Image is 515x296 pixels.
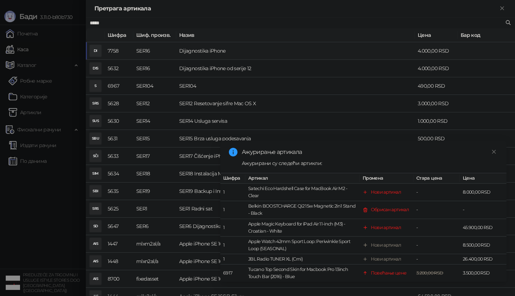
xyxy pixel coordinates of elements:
[371,224,401,231] div: Нови артикал
[491,149,496,154] span: close
[105,77,133,95] td: 6967
[415,77,458,95] td: 490,00 RSD
[371,242,401,249] div: Нови артикал
[416,270,443,276] span: 3.200,00 RSD
[460,254,506,265] td: 26.400,00 RSD
[220,173,245,184] th: Шифра
[90,273,101,285] div: AIS
[105,200,133,218] td: 5625
[90,168,101,179] div: SIM
[220,236,245,254] td: 1
[105,183,133,200] td: 5635
[415,60,458,77] td: 4.000,00 RSD
[245,236,360,254] td: Apple Watch 42mm Sport Loop: Periwinkle Sport Loop (SEASONAL)
[176,95,415,112] td: SER12 Resetovanje sifre Mac OS X
[176,235,415,253] td: Apple iPhone SE 16GB Gold
[105,95,133,112] td: 5628
[133,42,176,60] td: SER16
[105,112,133,130] td: 5630
[176,218,415,235] td: SER6 Dijagnostika
[90,80,101,92] div: S
[133,235,176,253] td: mlxm2al/a
[490,148,498,156] a: Close
[460,236,506,254] td: 8.500,00 RSD
[133,77,176,95] td: SER104
[105,42,133,60] td: 7758
[245,173,360,184] th: Артикал
[458,28,515,42] th: Бар код
[176,130,415,147] td: SER15 Brza usluga podesavanja
[371,189,401,196] div: Нови артикал
[105,218,133,235] td: 5647
[133,112,176,130] td: SER14
[176,183,415,200] td: SER19 Backup i Instalacija Mac OS
[90,63,101,74] div: DIS
[220,265,245,282] td: 6917
[105,253,133,270] td: 1448
[176,165,415,183] td: SER18 Instalacija Mac OS
[176,270,415,288] td: Apple iPhone SE 16GB Rose Gold DEMO
[371,206,409,213] div: Обрисан артикал
[133,28,176,42] th: Шиф. произв.
[90,220,101,232] div: SD
[413,184,460,201] td: -
[220,184,245,201] td: 1
[460,265,506,282] td: 3.500,00 RSD
[371,270,407,277] div: Повећање цене
[105,130,133,147] td: 5631
[220,254,245,265] td: 1
[105,60,133,77] td: 5632
[105,270,133,288] td: 8700
[133,270,176,288] td: fixedasset
[176,112,415,130] td: SER14 Usluga servisa
[229,148,237,156] span: info-circle
[245,201,360,219] td: Belkin BOOSTCHARGE Qi2 15w Magnetic 2in1 Stand - Black
[371,256,401,263] div: Нови артикал
[415,130,458,147] td: 500,00 RSD
[133,165,176,183] td: SER18
[413,236,460,254] td: -
[133,218,176,235] td: SER6
[90,45,101,57] div: DI
[90,203,101,214] div: SRS
[245,254,360,265] td: JBL Radio TUNER XL (Crni)
[460,184,506,201] td: 8.000,00 RSD
[90,115,101,127] div: SUS
[415,42,458,60] td: 4.000,00 RSD
[413,219,460,236] td: -
[133,147,176,165] td: SER17
[133,130,176,147] td: SER15
[415,112,458,130] td: 1.000,00 RSD
[460,173,506,184] th: Цена
[460,201,506,219] td: -
[133,183,176,200] td: SER19
[245,184,360,201] td: Satechi Eco Hardshell Case for MacBook Air M2 - Clear
[176,28,415,42] th: Назив
[242,148,498,156] div: Ажурирање артикала
[133,200,176,218] td: SER1
[242,159,498,167] div: Ажурирани су следећи артикли:
[90,98,101,109] div: SRS
[415,95,458,112] td: 3.000,00 RSD
[360,173,413,184] th: Промена
[90,150,101,162] div: SČI
[413,201,460,219] td: -
[133,60,176,77] td: SER16
[105,165,133,183] td: 5634
[176,147,415,165] td: SER17 Čišćenje iPhone uređaja
[105,147,133,165] td: 5633
[245,265,360,282] td: Tucano Top Second Skin for Macbook Pro 13inch Touch Bar (2016) - Blue
[220,201,245,219] td: 1
[90,185,101,197] div: SBI
[413,254,460,265] td: -
[176,42,415,60] td: Dijagnostika iPhone
[105,235,133,253] td: 1447
[413,173,460,184] th: Стара цена
[498,4,506,13] button: Close
[133,95,176,112] td: SER12
[176,60,415,77] td: Dijagnostika iPhone od serije 12
[133,253,176,270] td: mlxn2al/a
[245,219,360,236] td: Apple Magic Keyboard for iPad Air 11-inch (M3) - Croatian - White
[176,253,415,270] td: Apple iPhone SE 16GB Rose Gold
[90,238,101,249] div: AIS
